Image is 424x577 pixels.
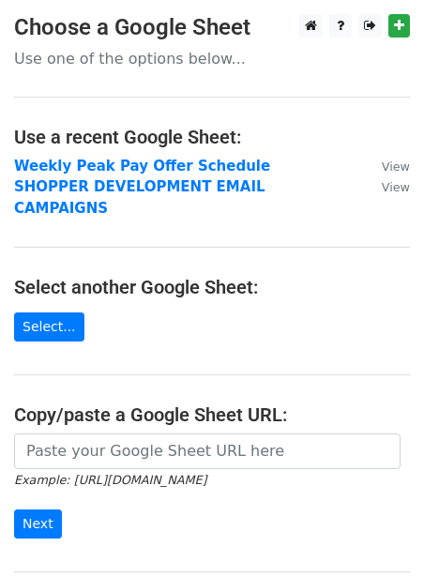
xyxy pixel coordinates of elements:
a: View [363,178,410,195]
small: View [382,159,410,174]
p: Use one of the options below... [14,49,410,68]
h4: Copy/paste a Google Sheet URL: [14,403,410,426]
small: Example: [URL][DOMAIN_NAME] [14,473,206,487]
a: Weekly Peak Pay Offer Schedule [14,158,270,175]
a: SHOPPER DEVELOPMENT EMAIL CAMPAIGNS [14,178,265,217]
h4: Use a recent Google Sheet: [14,126,410,148]
h3: Choose a Google Sheet [14,14,410,41]
small: View [382,180,410,194]
input: Next [14,509,62,539]
input: Paste your Google Sheet URL here [14,433,401,469]
a: View [363,158,410,175]
a: Select... [14,312,84,342]
h4: Select another Google Sheet: [14,276,410,298]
